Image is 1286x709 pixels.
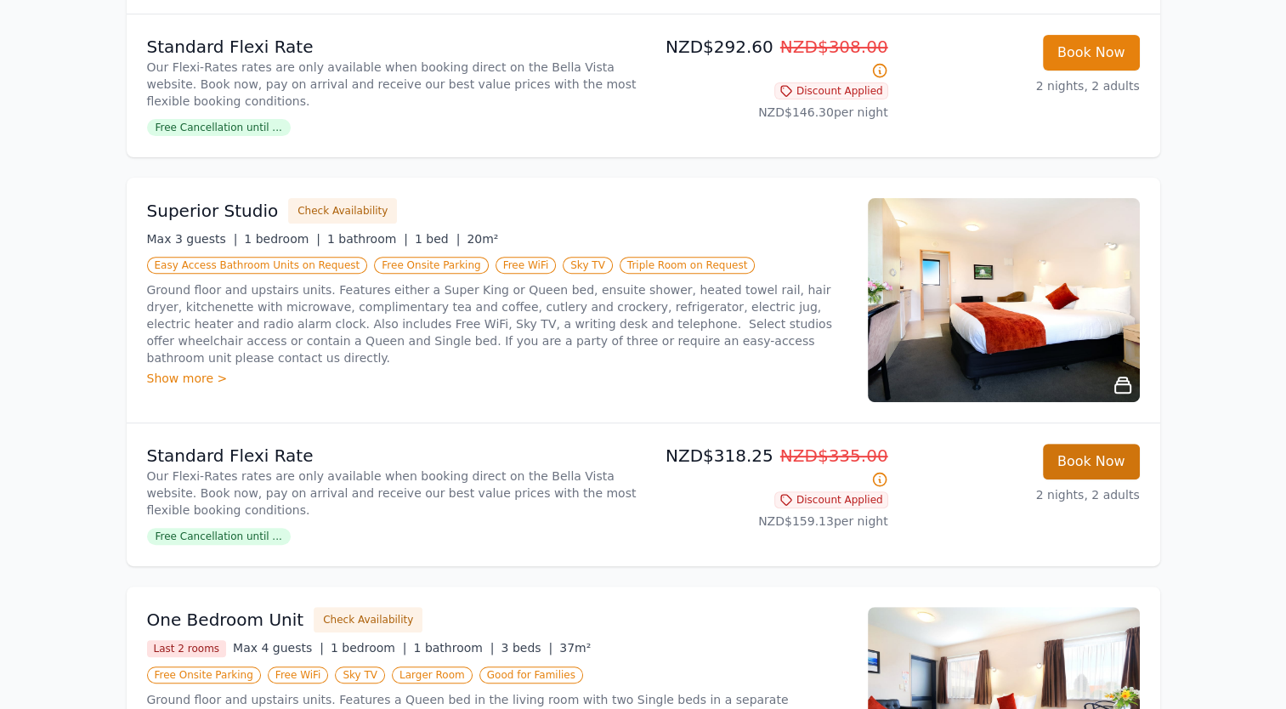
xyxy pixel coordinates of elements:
[147,640,227,657] span: Last 2 rooms
[147,666,261,683] span: Free Onsite Parking
[1043,444,1140,479] button: Book Now
[563,257,613,274] span: Sky TV
[650,444,888,491] p: NZD$318.25
[147,199,279,223] h3: Superior Studio
[331,641,407,655] span: 1 bedroom |
[147,59,637,110] p: Our Flexi-Rates rates are only available when booking direct on the Bella Vista website. Book now...
[467,232,498,246] span: 20m²
[413,641,494,655] span: 1 bathroom |
[147,444,637,468] p: Standard Flexi Rate
[147,35,637,59] p: Standard Flexi Rate
[288,198,397,224] button: Check Availability
[650,104,888,121] p: NZD$146.30 per night
[147,119,291,136] span: Free Cancellation until ...
[620,257,755,274] span: Triple Room on Request
[780,445,888,466] span: NZD$335.00
[774,82,888,99] span: Discount Applied
[268,666,329,683] span: Free WiFi
[902,486,1140,503] p: 2 nights, 2 adults
[244,232,320,246] span: 1 bedroom |
[147,528,291,545] span: Free Cancellation until ...
[774,491,888,508] span: Discount Applied
[650,35,888,82] p: NZD$292.60
[496,257,557,274] span: Free WiFi
[147,232,238,246] span: Max 3 guests |
[374,257,488,274] span: Free Onsite Parking
[392,666,473,683] span: Larger Room
[335,666,385,683] span: Sky TV
[780,37,888,57] span: NZD$308.00
[501,641,553,655] span: 3 beds |
[902,77,1140,94] p: 2 nights, 2 adults
[327,232,408,246] span: 1 bathroom |
[147,468,637,519] p: Our Flexi-Rates rates are only available when booking direct on the Bella Vista website. Book now...
[559,641,591,655] span: 37m²
[147,608,304,632] h3: One Bedroom Unit
[147,257,368,274] span: Easy Access Bathroom Units on Request
[147,281,847,366] p: Ground floor and upstairs units. Features either a Super King or Queen bed, ensuite shower, heate...
[147,370,847,387] div: Show more >
[415,232,460,246] span: 1 bed |
[314,607,422,632] button: Check Availability
[1043,35,1140,71] button: Book Now
[479,666,583,683] span: Good for Families
[233,641,324,655] span: Max 4 guests |
[650,513,888,530] p: NZD$159.13 per night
